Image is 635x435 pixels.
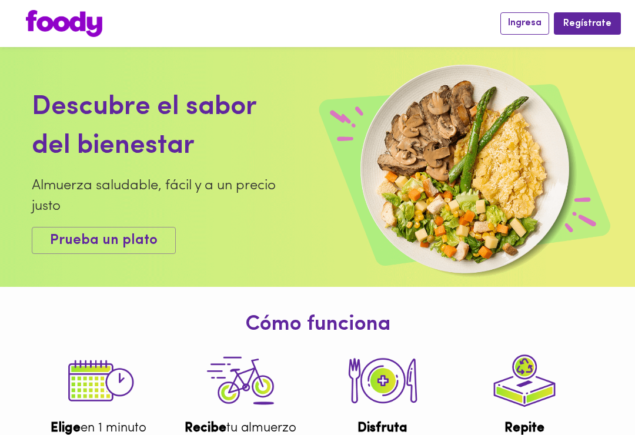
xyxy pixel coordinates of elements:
b: Elige [51,421,81,435]
h1: Cómo funciona [9,313,626,337]
span: Prueba un plato [50,232,158,249]
button: Prueba un plato [32,227,176,255]
div: Almuerza saludable, fácil y a un precio justo [32,176,286,216]
img: tutorial-step-4.png [483,343,566,419]
button: Ingresa [500,12,549,34]
button: Regístrate [554,12,621,34]
img: tutorial-step-2.png [342,343,424,419]
span: Ingresa [508,18,542,29]
div: Descubre el sabor del bienestar [32,88,286,166]
b: Disfruta [357,421,407,435]
img: tutorial-step-3.png [199,343,282,419]
img: logo.png [26,10,102,37]
b: Repite [504,421,544,435]
span: Regístrate [563,18,611,29]
iframe: Messagebird Livechat Widget [567,367,623,423]
b: Recibe [185,421,226,435]
img: tutorial-step-1.png [58,343,140,419]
